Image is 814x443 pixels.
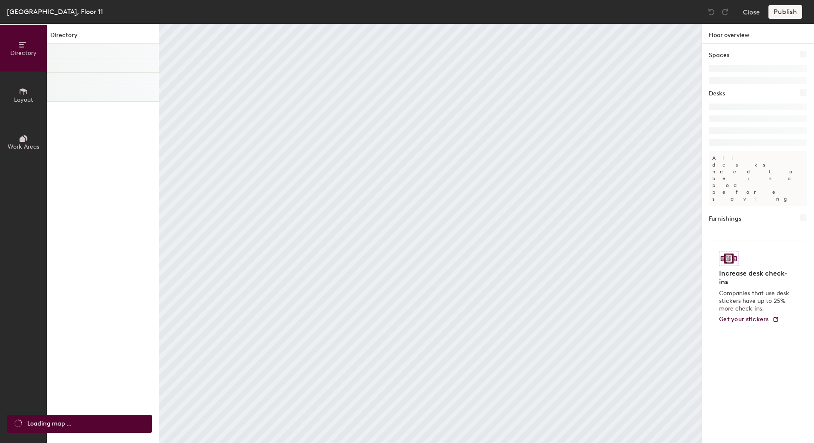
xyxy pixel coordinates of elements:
button: Close [743,5,760,19]
img: Redo [721,8,729,16]
span: Directory [10,49,37,57]
span: Get your stickers [719,316,769,323]
h4: Increase desk check-ins [719,269,792,286]
span: Layout [14,96,33,104]
span: Loading map ... [27,419,72,429]
img: Sticker logo [719,251,739,266]
div: [GEOGRAPHIC_DATA], Floor 11 [7,6,103,17]
span: Work Areas [8,143,39,150]
h1: Desks [709,89,725,98]
h1: Floor overview [702,24,814,44]
p: Companies that use desk stickers have up to 25% more check-ins. [719,290,792,313]
a: Get your stickers [719,316,779,323]
p: All desks need to be in a pod before saving [709,151,807,206]
img: Undo [707,8,716,16]
h1: Spaces [709,51,729,60]
canvas: Map [159,24,702,443]
h1: Directory [47,31,159,44]
h1: Furnishings [709,214,741,224]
